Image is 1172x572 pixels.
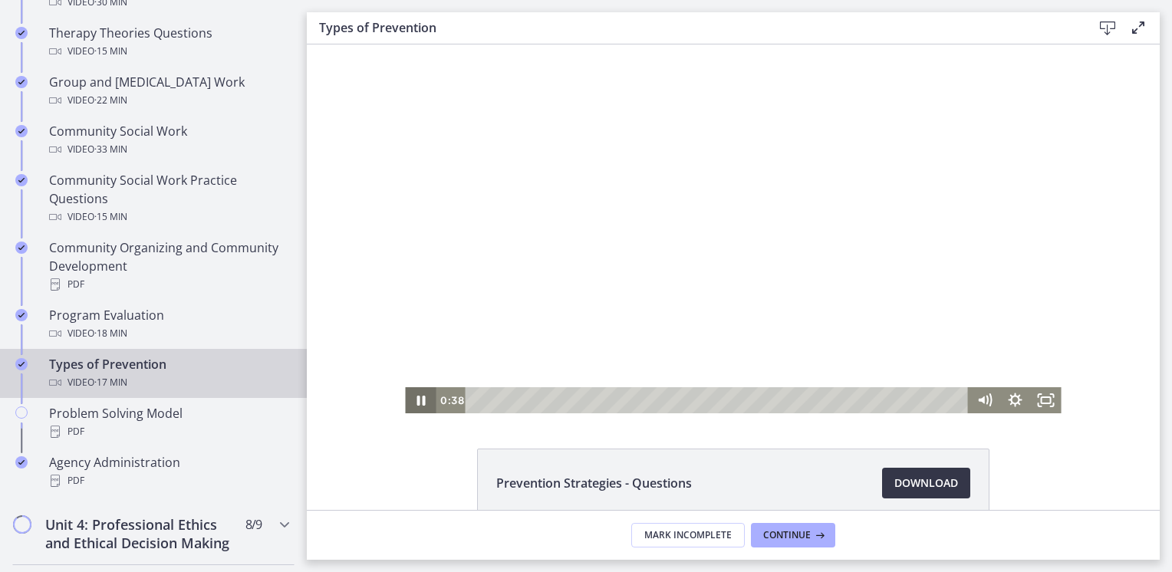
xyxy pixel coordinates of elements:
[49,171,288,226] div: Community Social Work Practice Questions
[15,76,28,88] i: Completed
[882,468,970,498] a: Download
[49,91,288,110] div: Video
[319,18,1068,37] h3: Types of Prevention
[49,355,288,392] div: Types of Prevention
[45,515,232,552] h2: Unit 4: Professional Ethics and Ethical Decision Making
[49,472,288,490] div: PDF
[724,343,755,369] button: Fullscreen
[49,422,288,441] div: PDF
[94,140,127,159] span: · 33 min
[49,238,288,294] div: Community Organizing and Community Development
[15,174,28,186] i: Completed
[663,343,693,369] button: Mute
[307,44,1160,413] iframe: Video Lesson
[49,373,288,392] div: Video
[94,373,127,392] span: · 17 min
[49,208,288,226] div: Video
[94,42,127,61] span: · 15 min
[49,324,288,343] div: Video
[693,343,724,369] button: Show settings menu
[15,125,28,137] i: Completed
[49,122,288,159] div: Community Social Work
[245,515,262,534] span: 8 / 9
[15,27,28,39] i: Completed
[763,529,811,541] span: Continue
[644,529,732,541] span: Mark Incomplete
[49,306,288,343] div: Program Evaluation
[49,140,288,159] div: Video
[751,523,835,547] button: Continue
[15,242,28,254] i: Completed
[894,474,958,492] span: Download
[94,208,127,226] span: · 15 min
[631,523,745,547] button: Mark Incomplete
[15,309,28,321] i: Completed
[49,42,288,61] div: Video
[49,404,288,441] div: Problem Solving Model
[49,453,288,490] div: Agency Administration
[94,91,127,110] span: · 22 min
[15,456,28,468] i: Completed
[49,275,288,294] div: PDF
[496,474,692,492] span: Prevention Strategies - Questions
[15,358,28,370] i: Completed
[49,73,288,110] div: Group and [MEDICAL_DATA] Work
[49,24,288,61] div: Therapy Theories Questions
[94,324,127,343] span: · 18 min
